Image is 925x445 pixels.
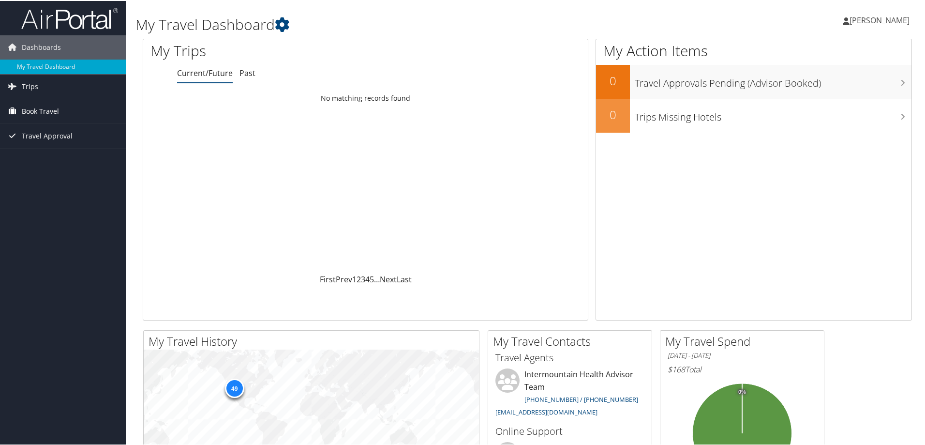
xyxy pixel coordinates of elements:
h2: 0 [596,106,630,122]
a: Next [380,273,397,284]
span: Book Travel [22,98,59,123]
h1: My Travel Dashboard [135,14,658,34]
h3: Trips Missing Hotels [635,105,911,123]
a: [PHONE_NUMBER] / [PHONE_NUMBER] [524,394,638,403]
h2: My Travel Contacts [493,332,652,349]
a: 2 [357,273,361,284]
a: 0Trips Missing Hotels [596,98,911,132]
a: Past [239,67,255,77]
a: 5 [370,273,374,284]
a: Prev [336,273,352,284]
span: Trips [22,74,38,98]
a: 1 [352,273,357,284]
td: No matching records found [143,89,588,106]
a: First [320,273,336,284]
h3: Online Support [495,424,644,437]
a: 0Travel Approvals Pending (Advisor Booked) [596,64,911,98]
h3: Travel Agents [495,350,644,364]
span: [PERSON_NAME] [850,14,910,25]
a: Last [397,273,412,284]
h2: 0 [596,72,630,88]
a: [EMAIL_ADDRESS][DOMAIN_NAME] [495,407,597,415]
h2: My Travel History [149,332,479,349]
img: airportal-logo.png [21,6,118,29]
li: Intermountain Health Advisor Team [491,368,649,419]
h6: [DATE] - [DATE] [668,350,817,359]
a: [PERSON_NAME] [843,5,919,34]
a: 3 [361,273,365,284]
div: 49 [224,378,244,397]
a: Current/Future [177,67,233,77]
tspan: 0% [738,388,746,394]
span: $168 [668,363,685,374]
a: 4 [365,273,370,284]
h2: My Travel Spend [665,332,824,349]
h6: Total [668,363,817,374]
span: Dashboards [22,34,61,59]
h1: My Trips [150,40,395,60]
span: Travel Approval [22,123,73,147]
h3: Travel Approvals Pending (Advisor Booked) [635,71,911,89]
h1: My Action Items [596,40,911,60]
span: … [374,273,380,284]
